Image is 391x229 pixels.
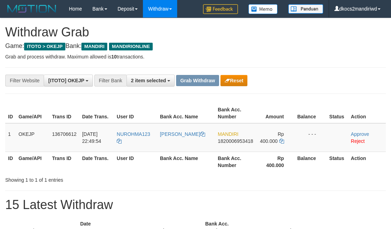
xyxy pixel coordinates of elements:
[176,75,219,86] button: Grab Withdraw
[326,103,348,123] th: Status
[49,103,79,123] th: Trans ID
[248,4,278,14] img: Button%20Memo.svg
[48,78,84,83] span: [ITOTO] OKEJP
[114,152,157,172] th: User ID
[16,152,49,172] th: Game/API
[157,152,215,172] th: Bank Acc. Name
[5,152,16,172] th: ID
[5,123,16,152] td: 1
[288,4,323,14] img: panduan.png
[295,103,327,123] th: Balance
[117,131,150,144] a: NUROHMA123
[5,43,386,50] h4: Game: Bank:
[295,123,327,152] td: - - -
[79,103,114,123] th: Date Trans.
[260,131,284,144] span: Rp 400.000
[126,75,175,86] button: 2 item selected
[24,43,65,50] span: ITOTO > OKEJP
[256,152,295,172] th: Rp 400.000
[326,152,348,172] th: Status
[157,103,215,123] th: Bank Acc. Name
[218,138,253,144] span: Copy 1820006953418 to clipboard
[203,4,238,14] img: Feedback.jpg
[117,131,150,137] span: NUROHMA123
[49,152,79,172] th: Trans ID
[220,75,247,86] button: Reset
[351,138,365,144] a: Reject
[114,103,157,123] th: User ID
[351,131,369,137] a: Approve
[5,53,386,60] p: Grab and process withdraw. Maximum allowed is transactions.
[218,131,238,137] span: MANDIRI
[81,43,107,50] span: MANDIRI
[79,152,114,172] th: Date Trans.
[131,78,166,83] span: 2 item selected
[109,43,153,50] span: MANDIRIONLINE
[215,152,256,172] th: Bank Acc. Number
[279,138,284,144] a: Copy 400000 to clipboard
[160,131,205,137] a: [PERSON_NAME]
[348,152,386,172] th: Action
[94,75,126,86] div: Filter Bank
[5,25,386,39] h1: Withdraw Grab
[5,103,16,123] th: ID
[5,174,158,183] div: Showing 1 to 1 of 1 entries
[348,103,386,123] th: Action
[52,131,77,137] span: 136706612
[16,103,49,123] th: Game/API
[256,103,295,123] th: Amount
[295,152,327,172] th: Balance
[111,54,117,60] strong: 10
[82,131,101,144] span: [DATE] 22:49:54
[5,75,44,86] div: Filter Website
[215,103,256,123] th: Bank Acc. Number
[16,123,49,152] td: OKEJP
[44,75,93,86] button: [ITOTO] OKEJP
[5,4,58,14] img: MOTION_logo.png
[5,198,386,212] h1: 15 Latest Withdraw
